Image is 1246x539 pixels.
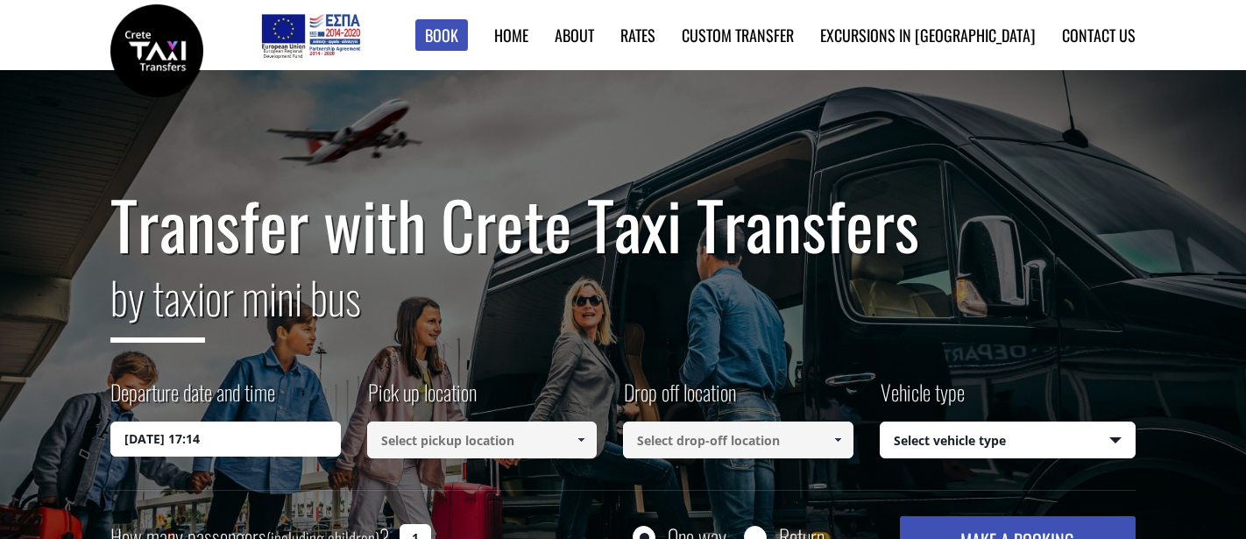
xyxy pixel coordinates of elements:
[823,422,852,458] a: Show All Items
[881,422,1136,459] span: Select vehicle type
[1062,24,1136,46] a: Contact us
[110,4,203,97] img: Crete Taxi Transfers | Safe Taxi Transfer Services from to Heraklion Airport, Chania Airport, Ret...
[555,24,594,46] a: About
[110,39,203,58] a: Crete Taxi Transfers | Safe Taxi Transfer Services from to Heraklion Airport, Chania Airport, Ret...
[880,377,965,422] label: Vehicle type
[623,422,853,458] input: Select drop-off location
[367,422,598,458] input: Select pickup location
[820,24,1036,46] a: Excursions in [GEOGRAPHIC_DATA]
[623,377,736,422] label: Drop off location
[110,264,205,343] span: by taxi
[494,24,528,46] a: Home
[110,188,1136,261] h1: Transfer with Crete Taxi Transfers
[367,377,477,422] label: Pick up location
[258,9,363,61] img: e-bannersEUERDF180X90.jpg
[567,422,596,458] a: Show All Items
[682,24,794,46] a: Custom Transfer
[110,377,275,422] label: Departure date and time
[415,19,468,52] a: Book
[110,261,1136,356] h2: or mini bus
[620,24,655,46] a: Rates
